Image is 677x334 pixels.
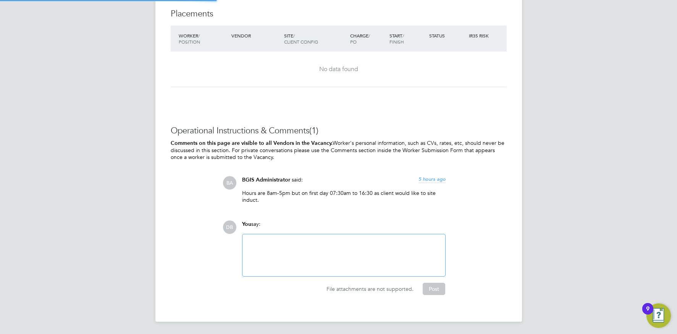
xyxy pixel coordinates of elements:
div: Vendor [229,29,282,42]
div: Charge [348,29,388,49]
span: (1) [309,125,318,136]
span: / Client Config [284,32,318,45]
span: BGIS Administrator [242,177,290,183]
button: Open Resource Center, 9 new notifications [646,303,671,328]
div: Worker [177,29,229,49]
h3: Operational Instructions & Comments [171,125,507,136]
div: Status [427,29,467,42]
div: No data found [178,65,499,73]
div: 9 [646,309,650,319]
span: / PO [350,32,370,45]
span: said: [292,176,303,183]
div: Start [388,29,427,49]
p: Hours are 8am-5pm but on first day 07:30am to 16:30 as client would like to site induct. [242,190,446,203]
button: Post [423,283,445,295]
span: You [242,221,251,227]
h3: Placements [171,8,507,19]
div: IR35 Risk [467,29,493,42]
span: / Finish [389,32,404,45]
p: Worker's personal information, such as CVs, rates, etc, should never be discussed in this section... [171,139,507,161]
div: Site [282,29,348,49]
span: DB [223,221,236,234]
span: / Position [179,32,200,45]
div: say: [242,221,446,234]
span: BA [223,176,236,190]
span: 5 hours ago [418,176,446,182]
b: Comments on this page are visible to all Vendors in the Vacancy. [171,140,333,146]
span: File attachments are not supported. [326,285,414,292]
